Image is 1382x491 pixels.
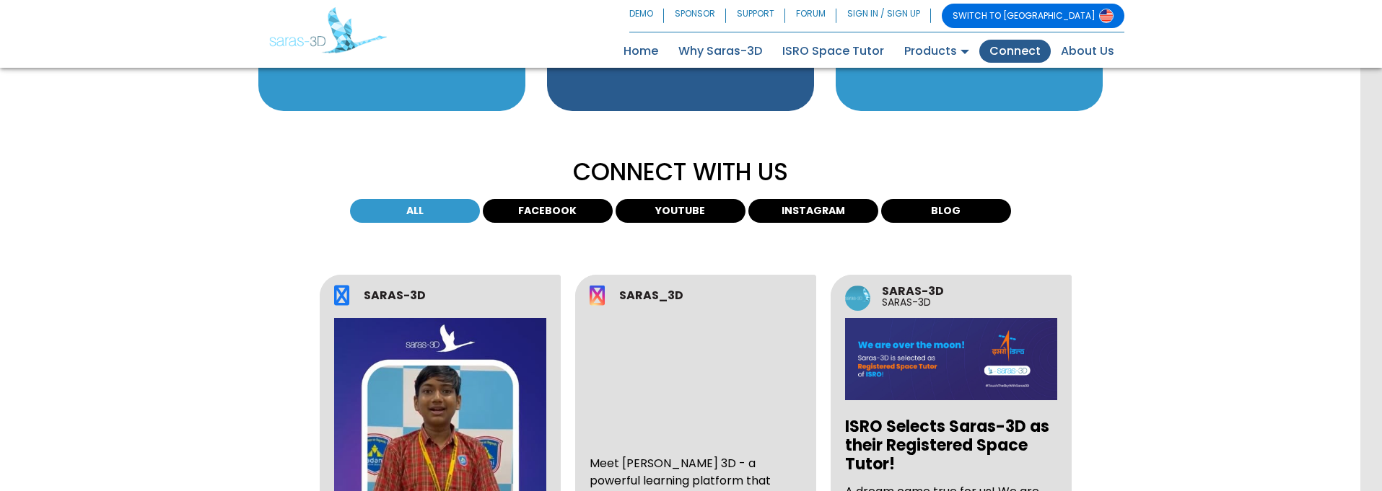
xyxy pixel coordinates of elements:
[616,199,745,223] button: YOUTUBE
[836,4,931,28] a: SIGN IN / SIGN UP
[845,286,870,311] img: author
[668,40,772,63] a: Why Saras-3D
[483,199,613,223] button: FACEBOOK
[1051,40,1124,63] a: About Us
[331,157,1031,188] p: CONNECT WITH US
[881,199,1011,223] button: BLOG
[1099,9,1114,23] img: Switch to USA
[845,417,1057,474] h5: ISRO Selects Saras-3D as their Registered Space Tutor!
[845,318,1057,399] img: ISRO Selects Saras-3D as their Registered Space Tutor!
[269,7,387,53] img: Saras 3D
[590,286,802,306] a: SARAS_3D
[979,40,1051,63] a: Connect
[664,4,726,28] a: SPONSOR
[748,199,878,223] button: INSTAGRAM
[785,4,836,28] a: FORUM
[894,40,979,63] a: Products
[942,4,1124,28] a: SWITCH TO [GEOGRAPHIC_DATA]
[350,199,480,223] button: ALL
[726,4,785,28] a: SUPPORT
[629,4,664,28] a: DEMO
[613,40,668,63] a: Home
[845,286,1057,297] h5: SARAS-3D
[845,297,1057,307] p: SARAS-3D
[334,286,546,306] a: SARAS-3D
[364,290,426,301] h5: SARAS-3D
[619,290,683,301] h5: SARAS_3D
[772,40,894,63] a: ISRO Space Tutor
